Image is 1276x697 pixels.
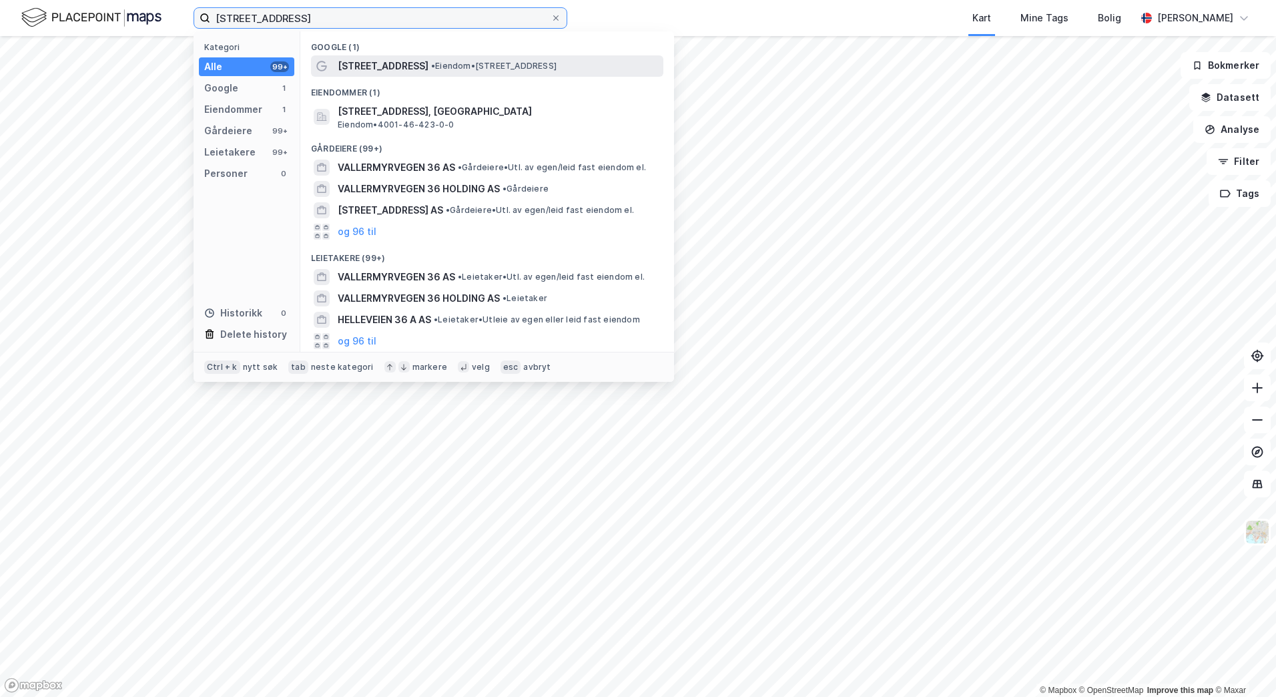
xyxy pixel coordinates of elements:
button: Filter [1207,148,1271,175]
div: Leietakere [204,144,256,160]
span: HELLEVEIEN 36 A AS [338,312,431,328]
div: Kart [972,10,991,26]
div: Personer [204,166,248,182]
div: Historikk [204,305,262,321]
div: Eiendommer (1) [300,77,674,101]
span: VALLERMYRVEGEN 36 HOLDING AS [338,181,500,197]
div: Ctrl + k [204,361,240,374]
div: 99+ [270,61,289,72]
span: [STREET_ADDRESS] AS [338,202,443,218]
div: avbryt [523,362,551,373]
span: Gårdeiere • Utl. av egen/leid fast eiendom el. [458,162,646,173]
div: Google [204,80,238,96]
div: Bolig [1098,10,1121,26]
input: Søk på adresse, matrikkel, gårdeiere, leietakere eller personer [210,8,551,28]
div: 1 [278,104,289,115]
iframe: Chat Widget [1209,633,1276,697]
button: Bokmerker [1181,52,1271,79]
button: Tags [1209,180,1271,207]
div: velg [472,362,490,373]
button: og 96 til [338,224,376,240]
div: Alle [204,59,222,75]
div: 0 [278,168,289,179]
div: 99+ [270,126,289,136]
a: Improve this map [1147,686,1213,695]
span: Leietaker • Utl. av egen/leid fast eiendom el. [458,272,645,282]
span: • [446,205,450,215]
div: 0 [278,308,289,318]
a: Mapbox homepage [4,678,63,693]
span: Gårdeiere • Utl. av egen/leid fast eiendom el. [446,205,634,216]
div: Gårdeiere (99+) [300,133,674,157]
div: tab [288,361,308,374]
span: Eiendom • 4001-46-423-0-0 [338,120,454,130]
div: Delete history [220,326,287,342]
span: • [434,314,438,324]
div: nytt søk [243,362,278,373]
span: Leietaker [503,293,547,304]
button: Datasett [1189,84,1271,111]
div: Gårdeiere [204,123,252,139]
button: og 96 til [338,333,376,349]
span: • [503,184,507,194]
div: Kategori [204,42,294,52]
a: OpenStreetMap [1079,686,1144,695]
span: • [458,272,462,282]
span: [STREET_ADDRESS], [GEOGRAPHIC_DATA] [338,103,658,120]
div: neste kategori [311,362,374,373]
span: VALLERMYRVEGEN 36 AS [338,269,455,285]
span: • [503,293,507,303]
span: Gårdeiere [503,184,549,194]
div: Mine Tags [1020,10,1068,26]
div: Kontrollprogram for chat [1209,633,1276,697]
div: Eiendommer [204,101,262,118]
img: Z [1245,519,1270,545]
div: Leietakere (99+) [300,242,674,266]
span: • [431,61,435,71]
div: Google (1) [300,31,674,55]
span: VALLERMYRVEGEN 36 AS [338,160,455,176]
div: [PERSON_NAME] [1157,10,1233,26]
span: Eiendom • [STREET_ADDRESS] [431,61,557,71]
span: Leietaker • Utleie av egen eller leid fast eiendom [434,314,640,325]
a: Mapbox [1040,686,1076,695]
button: Analyse [1193,116,1271,143]
div: esc [501,361,521,374]
span: [STREET_ADDRESS] [338,58,428,74]
div: 1 [278,83,289,93]
img: logo.f888ab2527a4732fd821a326f86c7f29.svg [21,6,162,29]
div: markere [412,362,447,373]
span: • [458,162,462,172]
span: VALLERMYRVEGEN 36 HOLDING AS [338,290,500,306]
div: 99+ [270,147,289,158]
